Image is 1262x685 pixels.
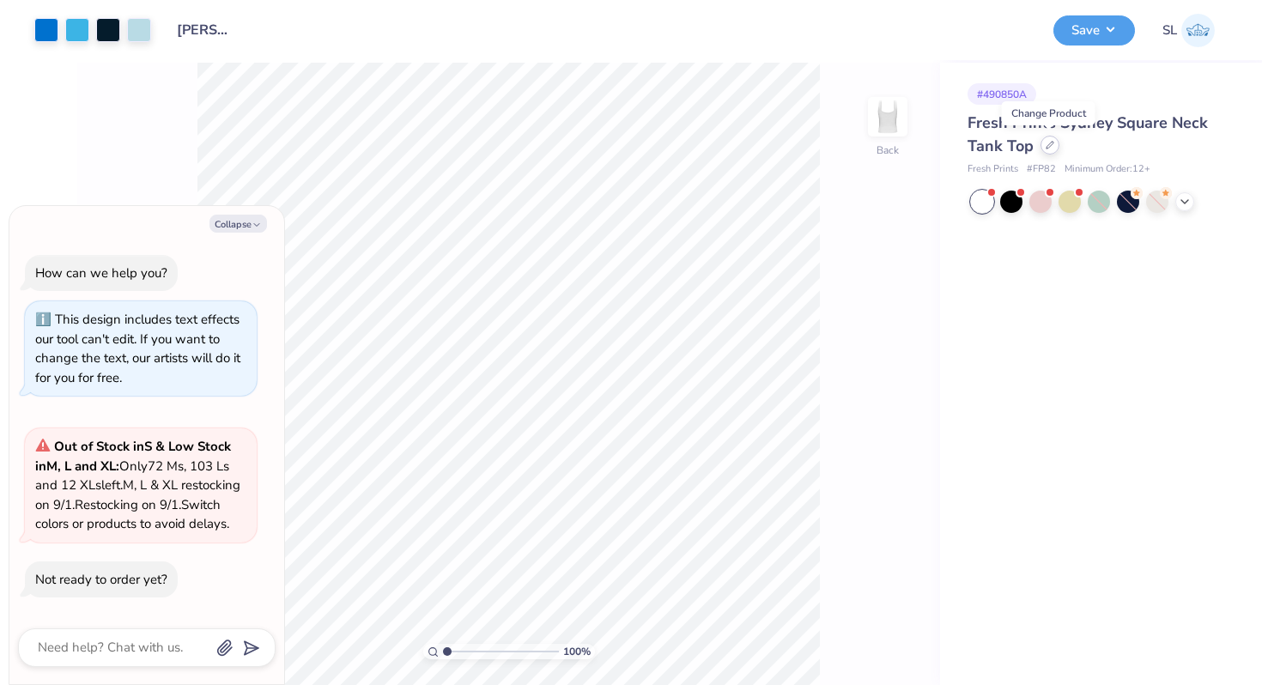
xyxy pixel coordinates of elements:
[1162,21,1177,40] span: SL
[164,13,248,47] input: Untitled Design
[35,438,240,532] span: Only 72 Ms, 103 Ls and 12 XLs left. M, L & XL restocking on 9/1. Restocking on 9/1. Switch colors...
[563,644,591,659] span: 100 %
[1181,14,1215,47] img: Sonia Lerner
[968,162,1018,177] span: Fresh Prints
[35,438,231,475] strong: & Low Stock in M, L and XL :
[1162,14,1215,47] a: SL
[35,311,240,386] div: This design includes text effects our tool can't edit. If you want to change the text, our artist...
[877,142,899,158] div: Back
[968,112,1208,156] span: Fresh Prints Sydney Square Neck Tank Top
[871,100,905,134] img: Back
[54,438,155,455] strong: Out of Stock in S
[968,83,1036,105] div: # 490850A
[1002,101,1095,125] div: Change Product
[35,264,167,282] div: How can we help you?
[209,215,267,233] button: Collapse
[1053,15,1135,45] button: Save
[1027,162,1056,177] span: # FP82
[1065,162,1150,177] span: Minimum Order: 12 +
[35,571,167,588] div: Not ready to order yet?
